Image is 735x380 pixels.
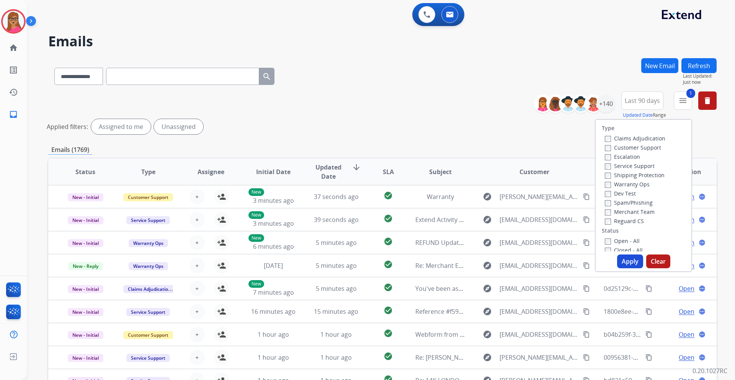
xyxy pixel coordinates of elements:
mat-icon: person_add [217,192,226,201]
span: 1 hour ago [258,330,289,339]
span: Last Updated: [683,73,717,79]
label: Status [602,227,619,235]
span: 37 seconds ago [314,192,359,201]
span: 1 hour ago [258,353,289,362]
span: Re: Merchant Escalation Notification for Request 658878 [415,261,577,270]
label: Merchant Team [605,208,655,215]
span: Claims Adjudication [123,285,176,293]
mat-icon: menu [678,96,688,105]
button: Refresh [681,58,717,73]
span: 3 minutes ago [253,219,294,228]
mat-icon: language [699,308,706,315]
span: Open [679,330,694,339]
input: Service Support [605,163,611,170]
mat-icon: explore [483,215,492,224]
span: New - Initial [68,216,103,224]
mat-icon: check_circle [384,306,393,315]
span: + [195,261,199,270]
mat-icon: language [699,285,706,292]
span: Warranty Ops [129,239,168,247]
span: Open [679,307,694,316]
label: Warranty Ops [605,181,650,188]
mat-icon: content_copy [583,239,590,246]
p: New [248,234,264,242]
mat-icon: language [699,354,706,361]
mat-icon: explore [483,353,492,362]
mat-icon: arrow_downward [352,163,361,172]
span: [EMAIL_ADDRESS][DOMAIN_NAME] [500,284,578,293]
mat-icon: person_add [217,261,226,270]
input: Shipping Protection [605,173,611,179]
p: 0.20.1027RC [693,366,727,375]
mat-icon: search [262,72,271,81]
p: Emails (1769) [48,145,92,155]
span: 1 [686,89,695,98]
span: 0d25129c-72b2-41f5-ab09-9922daa574fd [604,284,720,293]
label: Shipping Protection [605,171,665,179]
mat-icon: content_copy [645,354,652,361]
label: Dev Test [605,190,636,197]
mat-icon: person_add [217,238,226,247]
span: Range [623,112,666,118]
mat-icon: explore [483,238,492,247]
label: Type [602,124,614,132]
span: Initial Date [256,167,291,176]
label: Customer Support [605,144,661,151]
span: [EMAIL_ADDRESS][DOMAIN_NAME] [500,330,578,339]
mat-icon: content_copy [645,285,652,292]
button: + [189,327,205,342]
span: 5 minutes ago [316,284,357,293]
span: Customer [519,167,549,176]
span: 1 hour ago [320,353,352,362]
p: New [248,211,264,219]
span: Open [679,284,694,293]
span: Subject [429,167,452,176]
span: Warranty Ops [129,262,168,270]
span: + [195,284,199,293]
mat-icon: language [699,331,706,338]
label: Open - All [605,237,640,245]
mat-icon: content_copy [583,308,590,315]
div: +140 [597,95,615,113]
mat-icon: person_add [217,353,226,362]
mat-icon: check_circle [384,352,393,361]
span: [DATE] [264,261,283,270]
input: Merchant Team [605,209,611,215]
mat-icon: person_add [217,284,226,293]
span: 16 minutes ago [251,307,296,316]
mat-icon: person_add [217,307,226,316]
h2: Emails [48,34,717,49]
span: New - Initial [68,239,103,247]
mat-icon: explore [483,330,492,339]
button: + [189,304,205,319]
mat-icon: content_copy [583,354,590,361]
input: Claims Adjudication [605,136,611,142]
input: Closed - All [605,248,611,254]
button: + [189,212,205,227]
mat-icon: language [699,239,706,246]
input: Spam/Phishing [605,200,611,206]
mat-icon: content_copy [583,193,590,200]
span: Open [679,353,694,362]
span: [EMAIL_ADDRESS][DOMAIN_NAME] [500,215,578,224]
button: New Email [641,58,678,73]
img: avatar [3,11,24,32]
span: Assignee [198,167,224,176]
mat-icon: content_copy [583,216,590,223]
span: + [195,330,199,339]
span: New - Initial [68,308,103,316]
span: Extend Activity Notification [415,215,493,224]
span: b04b259f-38e3-47d9-882c-0e704fd0fe62 [604,330,718,339]
mat-icon: explore [483,284,492,293]
span: New - Reply [68,262,103,270]
button: Clear [646,254,670,268]
mat-icon: check_circle [384,191,393,200]
span: Just now [683,79,717,85]
mat-icon: list_alt [9,65,18,75]
span: [EMAIL_ADDRESS][DOMAIN_NAME] [500,307,578,316]
span: 15 minutes ago [314,307,358,316]
span: + [195,307,199,316]
input: Customer Support [605,145,611,151]
mat-icon: content_copy [645,331,652,338]
span: [EMAIL_ADDRESS][DOMAIN_NAME] [500,238,578,247]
